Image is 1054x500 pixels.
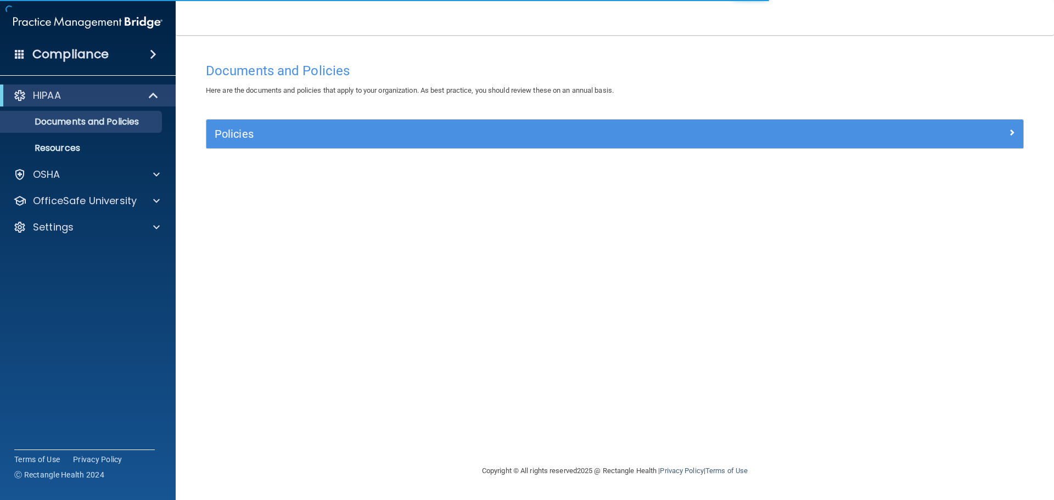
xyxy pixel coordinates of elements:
[33,194,137,207] p: OfficeSafe University
[13,194,160,207] a: OfficeSafe University
[14,469,104,480] span: Ⓒ Rectangle Health 2024
[660,467,703,475] a: Privacy Policy
[33,168,60,181] p: OSHA
[13,168,160,181] a: OSHA
[7,116,157,127] p: Documents and Policies
[215,128,811,140] h5: Policies
[13,12,162,33] img: PMB logo
[73,454,122,465] a: Privacy Policy
[33,221,74,234] p: Settings
[13,221,160,234] a: Settings
[215,125,1015,143] a: Policies
[864,422,1041,466] iframe: Drift Widget Chat Controller
[414,453,815,488] div: Copyright © All rights reserved 2025 @ Rectangle Health | |
[705,467,748,475] a: Terms of Use
[14,454,60,465] a: Terms of Use
[206,86,614,94] span: Here are the documents and policies that apply to your organization. As best practice, you should...
[33,89,61,102] p: HIPAA
[7,143,157,154] p: Resources
[13,89,159,102] a: HIPAA
[32,47,109,62] h4: Compliance
[206,64,1024,78] h4: Documents and Policies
